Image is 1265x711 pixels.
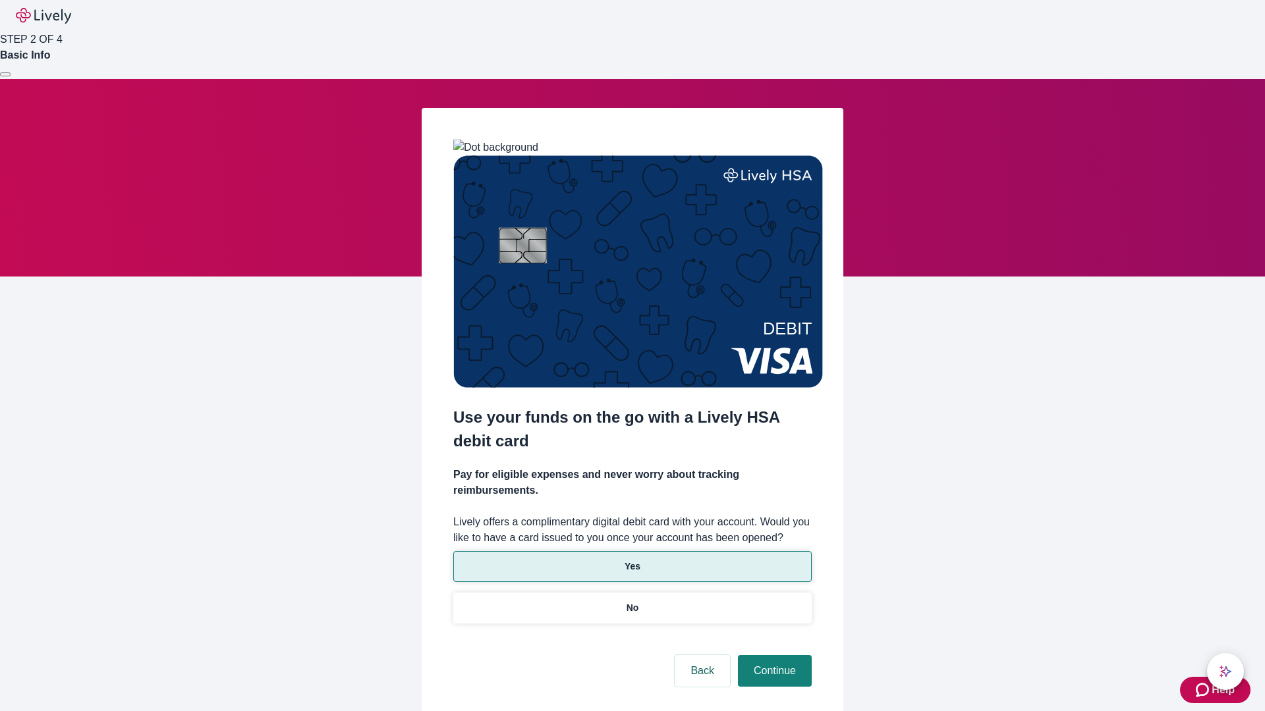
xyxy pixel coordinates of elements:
[453,155,823,388] img: Debit card
[453,592,812,623] button: No
[453,514,812,546] label: Lively offers a complimentary digital debit card with your account. Would you like to have a card...
[453,551,812,582] button: Yes
[675,655,730,687] button: Back
[1212,682,1235,698] span: Help
[16,8,71,24] img: Lively
[625,560,640,573] p: Yes
[453,467,812,498] h4: Pay for eligible expenses and never worry about tracking reimbursements.
[1196,682,1212,698] svg: Zendesk support icon
[453,140,538,155] img: Dot background
[627,601,639,615] p: No
[1219,665,1232,678] svg: Lively AI Assistant
[738,655,812,687] button: Continue
[1207,653,1244,690] button: chat
[453,406,812,453] h2: Use your funds on the go with a Lively HSA debit card
[1180,677,1251,703] button: Zendesk support iconHelp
